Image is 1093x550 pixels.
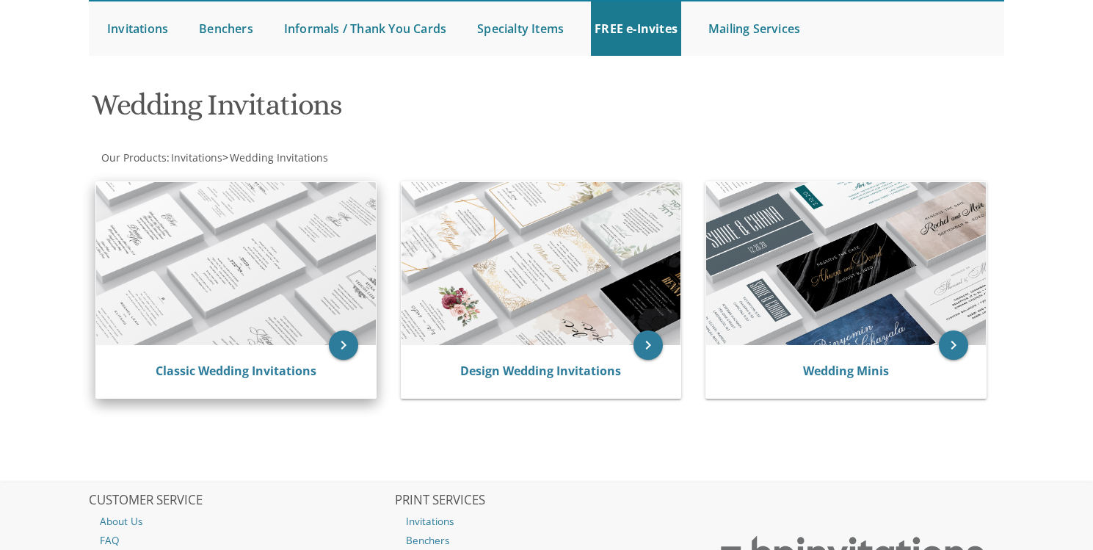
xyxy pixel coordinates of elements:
[92,89,691,132] h1: Wedding Invitations
[100,151,167,164] a: Our Products
[104,1,172,56] a: Invitations
[89,151,547,165] div: :
[156,363,316,379] a: Classic Wedding Invitations
[460,363,621,379] a: Design Wedding Invitations
[89,493,393,508] h2: CUSTOMER SERVICE
[803,363,889,379] a: Wedding Minis
[939,330,968,360] a: keyboard_arrow_right
[280,1,450,56] a: Informals / Thank You Cards
[222,151,328,164] span: >
[633,330,663,360] a: keyboard_arrow_right
[395,512,699,531] a: Invitations
[89,531,393,550] a: FAQ
[228,151,328,164] a: Wedding Invitations
[591,1,681,56] a: FREE e-Invites
[402,182,681,345] img: Design Wedding Invitations
[170,151,222,164] a: Invitations
[230,151,328,164] span: Wedding Invitations
[171,151,222,164] span: Invitations
[395,493,699,508] h2: PRINT SERVICES
[395,531,699,550] a: Benchers
[329,330,358,360] a: keyboard_arrow_right
[473,1,567,56] a: Specialty Items
[706,182,986,345] img: Wedding Minis
[96,182,376,345] img: Classic Wedding Invitations
[705,1,804,56] a: Mailing Services
[195,1,257,56] a: Benchers
[89,512,393,531] a: About Us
